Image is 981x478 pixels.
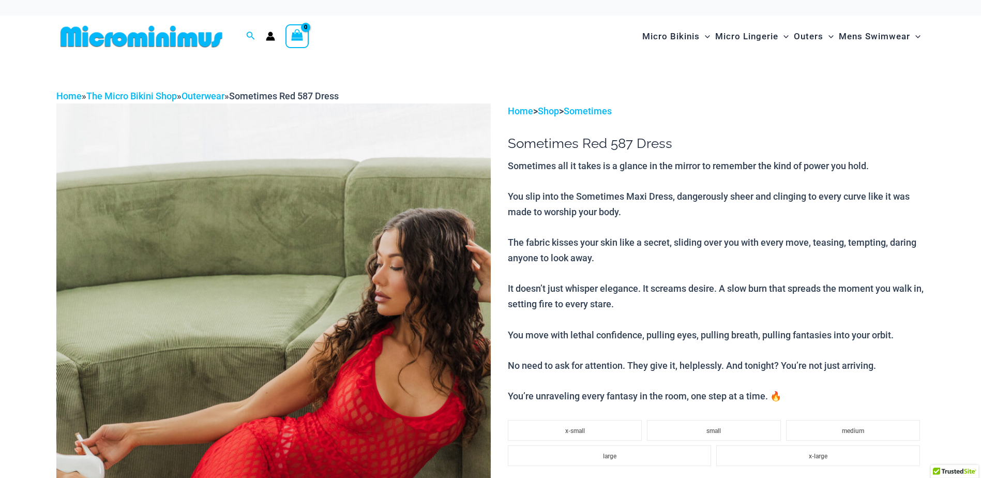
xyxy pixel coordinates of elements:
p: > > [508,103,925,119]
a: Shop [538,106,559,116]
p: Sometimes all it takes is a glance in the mirror to remember the kind of power you hold. You slip... [508,158,925,404]
a: Search icon link [246,30,255,43]
li: medium [786,420,920,441]
img: MM SHOP LOGO FLAT [56,25,227,48]
a: Micro BikinisMenu ToggleMenu Toggle [640,21,713,52]
a: View Shopping Cart, empty [285,24,309,48]
span: small [706,427,721,435]
span: Sometimes Red 587 Dress [229,91,339,101]
h1: Sometimes Red 587 Dress [508,136,925,152]
span: x-large [809,453,827,460]
span: Menu Toggle [910,23,920,50]
span: Menu Toggle [778,23,789,50]
a: Outerwear [182,91,224,101]
a: OutersMenu ToggleMenu Toggle [791,21,836,52]
a: Home [508,106,533,116]
span: Micro Bikinis [642,23,700,50]
a: Mens SwimwearMenu ToggleMenu Toggle [836,21,923,52]
span: medium [842,427,864,435]
a: Micro LingerieMenu ToggleMenu Toggle [713,21,791,52]
li: large [508,445,711,466]
span: large [603,453,616,460]
li: small [647,420,781,441]
li: x-small [508,420,642,441]
span: x-small [565,427,585,435]
span: Menu Toggle [700,23,710,50]
a: Account icon link [266,32,275,41]
a: Sometimes [564,106,612,116]
span: Micro Lingerie [715,23,778,50]
span: Mens Swimwear [839,23,910,50]
li: x-large [716,445,919,466]
span: » » » [56,91,339,101]
a: Home [56,91,82,101]
a: The Micro Bikini Shop [86,91,177,101]
nav: Site Navigation [638,19,925,54]
span: Menu Toggle [823,23,834,50]
span: Outers [794,23,823,50]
